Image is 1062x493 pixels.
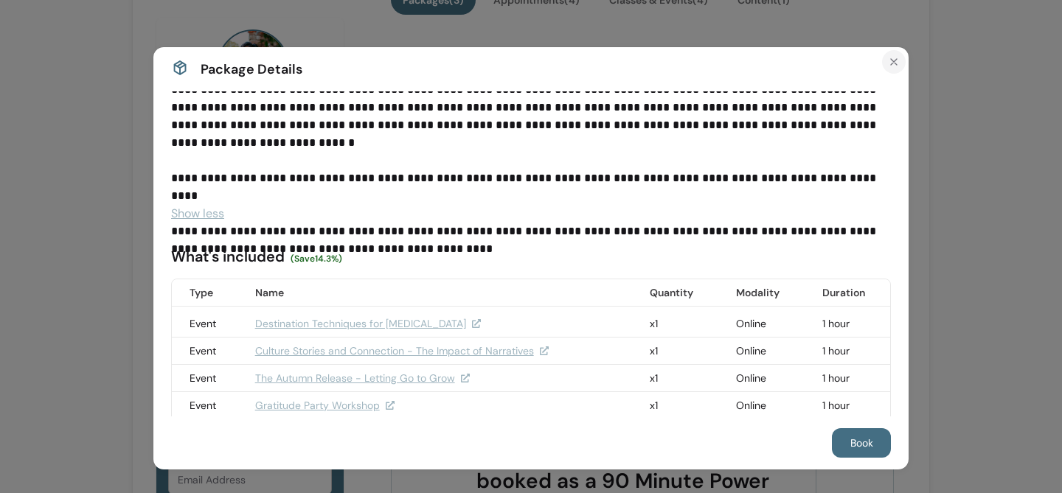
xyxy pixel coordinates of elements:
[736,344,766,357] span: Online
[255,371,470,385] a: The Autumn Release - Letting Go to Grow
[190,344,216,357] span: Event
[736,371,766,385] span: Online
[882,50,906,74] button: Close
[190,371,216,385] span: Event
[255,316,481,331] a: Destination Techniques for [MEDICAL_DATA]
[291,253,342,265] span: (Save 14.3 %)
[237,279,633,307] th: Name
[736,399,766,412] span: Online
[718,279,805,307] th: Modality
[650,399,658,412] span: x1
[255,398,395,413] a: Gratitude Party Workshop
[650,344,658,357] span: x1
[255,343,549,358] a: Culture Stories and Connection - The Impact of Narratives
[190,399,216,412] span: Event
[822,344,850,357] span: 1 hour
[805,279,890,307] th: Duration
[172,279,237,307] th: Type
[171,206,224,221] span: Show less
[822,399,850,412] span: 1 hour
[736,317,766,330] span: Online
[822,371,850,385] span: 1 hour
[650,317,658,330] span: x1
[201,59,302,80] span: Package Details
[171,246,891,267] p: What's included
[190,317,216,330] span: Event
[832,428,891,458] button: Book
[822,317,850,330] span: 1 hour
[632,279,718,307] th: Quantity
[650,371,658,385] span: x1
